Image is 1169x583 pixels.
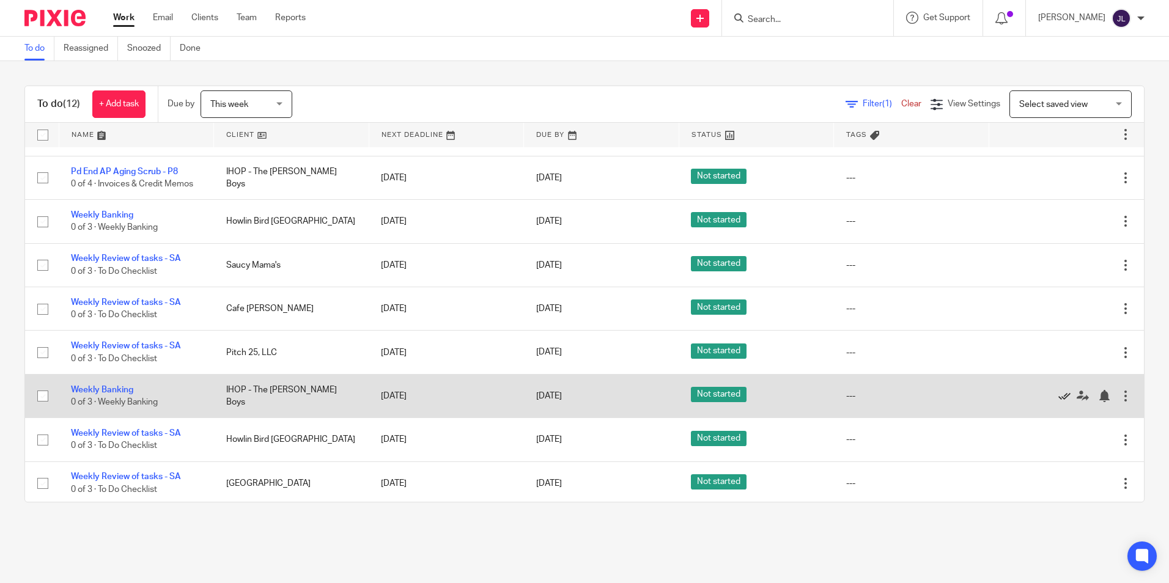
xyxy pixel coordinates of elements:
img: svg%3E [1112,9,1131,28]
span: [DATE] [536,217,562,226]
p: [PERSON_NAME] [1038,12,1105,24]
span: Not started [691,212,747,227]
span: [DATE] [536,304,562,313]
a: Reassigned [64,37,118,61]
td: [DATE] [369,287,524,331]
span: This week [210,100,248,109]
span: 0 of 3 · Weekly Banking [71,224,158,232]
span: 0 of 3 · To Do Checklist [71,267,157,276]
span: Not started [691,474,747,490]
a: Weekly Review of tasks - SA [71,472,181,481]
span: View Settings [948,100,1000,108]
td: [DATE] [369,200,524,243]
a: Done [180,37,210,61]
span: Tags [846,131,867,138]
span: 0 of 4 · Invoices & Credit Memos [71,180,193,188]
span: Not started [691,299,747,315]
a: Weekly Review of tasks - SA [71,298,181,307]
a: Weekly Review of tasks - SA [71,429,181,438]
span: [DATE] [536,479,562,488]
a: Email [153,12,173,24]
a: Pd End AP Aging Scrub - P8 [71,167,178,176]
div: --- [846,477,977,490]
input: Search [747,15,857,26]
a: Clients [191,12,218,24]
span: 0 of 3 · To Do Checklist [71,354,157,363]
td: Cafe [PERSON_NAME] [214,287,369,331]
span: [DATE] [536,392,562,400]
td: IHOP - The [PERSON_NAME] Boys [214,156,369,199]
a: Team [237,12,257,24]
td: [DATE] [369,374,524,417]
a: Weekly Banking [71,386,133,394]
span: Not started [691,431,747,446]
div: --- [846,433,977,446]
span: (1) [882,100,892,108]
a: + Add task [92,90,146,118]
div: --- [846,215,977,227]
span: (12) [63,99,80,109]
span: [DATE] [536,348,562,357]
td: Saucy Mama's [214,243,369,287]
span: Not started [691,256,747,271]
td: [DATE] [369,418,524,461]
span: Filter [863,100,901,108]
div: --- [846,302,977,315]
span: [DATE] [536,174,562,182]
td: [DATE] [369,156,524,199]
h1: To do [37,98,80,111]
td: IHOP - The [PERSON_NAME] Boys [214,374,369,417]
td: [GEOGRAPHIC_DATA] [214,461,369,505]
td: [DATE] [369,461,524,505]
a: To do [24,37,54,61]
a: Reports [275,12,306,24]
a: Work [113,12,135,24]
img: Pixie [24,10,86,26]
div: --- [846,172,977,184]
span: 0 of 3 · To Do Checklist [71,442,157,450]
td: [DATE] [369,243,524,287]
a: Weekly Review of tasks - SA [71,342,181,350]
a: Mark as done [1058,390,1077,402]
span: Not started [691,387,747,402]
span: Not started [691,343,747,359]
span: 0 of 3 · To Do Checklist [71,485,157,494]
td: Howlin Bird [GEOGRAPHIC_DATA] [214,200,369,243]
td: [DATE] [369,331,524,374]
span: 0 of 3 · To Do Checklist [71,310,157,319]
span: Select saved view [1019,100,1088,109]
a: Clear [901,100,921,108]
a: Weekly Banking [71,211,133,219]
span: [DATE] [536,435,562,444]
p: Due by [168,98,194,110]
span: 0 of 3 · Weekly Banking [71,398,158,406]
span: Not started [691,169,747,184]
a: Weekly Review of tasks - SA [71,254,181,263]
div: --- [846,346,977,359]
span: [DATE] [536,261,562,269]
td: Pitch 25, LLC [214,331,369,374]
span: Get Support [923,13,970,22]
a: Snoozed [127,37,171,61]
div: --- [846,259,977,271]
div: --- [846,390,977,402]
td: Howlin Bird [GEOGRAPHIC_DATA] [214,418,369,461]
